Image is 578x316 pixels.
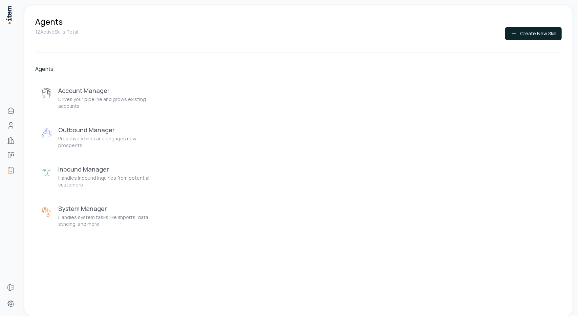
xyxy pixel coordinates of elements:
img: System Manager [41,206,53,218]
h3: Inbound Manager [58,165,158,173]
a: Settings [4,297,18,311]
a: Home [4,104,18,117]
a: Agents [4,163,18,177]
p: Drives your pipeline and grows existing accounts [58,96,158,110]
p: Proactively finds and engages new prospects [58,135,158,149]
a: People [4,119,18,132]
button: System ManagerSystem ManagerHandles system tasks like imports, data syncing, and more [35,199,164,233]
img: Item Brain Logo [5,5,12,25]
img: Account Manager [41,88,53,100]
button: Account ManagerAccount ManagerDrives your pipeline and grows existing accounts [35,81,164,115]
p: 12 Active Skills Total [35,28,78,35]
p: Handles inbound inquiries from potential customers [58,175,158,188]
button: Create New Skill [505,27,562,40]
img: Inbound Manager [41,166,53,179]
button: Inbound ManagerInbound ManagerHandles inbound inquiries from potential customers [35,160,164,194]
a: Companies [4,134,18,147]
img: Outbound Manager [41,127,53,139]
h3: Account Manager [58,86,158,95]
h2: Agents [35,65,164,73]
p: Handles system tasks like imports, data syncing, and more [58,214,158,228]
h3: Outbound Manager [58,126,158,134]
h1: Agents [35,16,63,27]
a: Forms [4,281,18,294]
h3: System Manager [58,204,158,213]
a: Deals [4,149,18,162]
button: Outbound ManagerOutbound ManagerProactively finds and engages new prospects [35,120,164,154]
